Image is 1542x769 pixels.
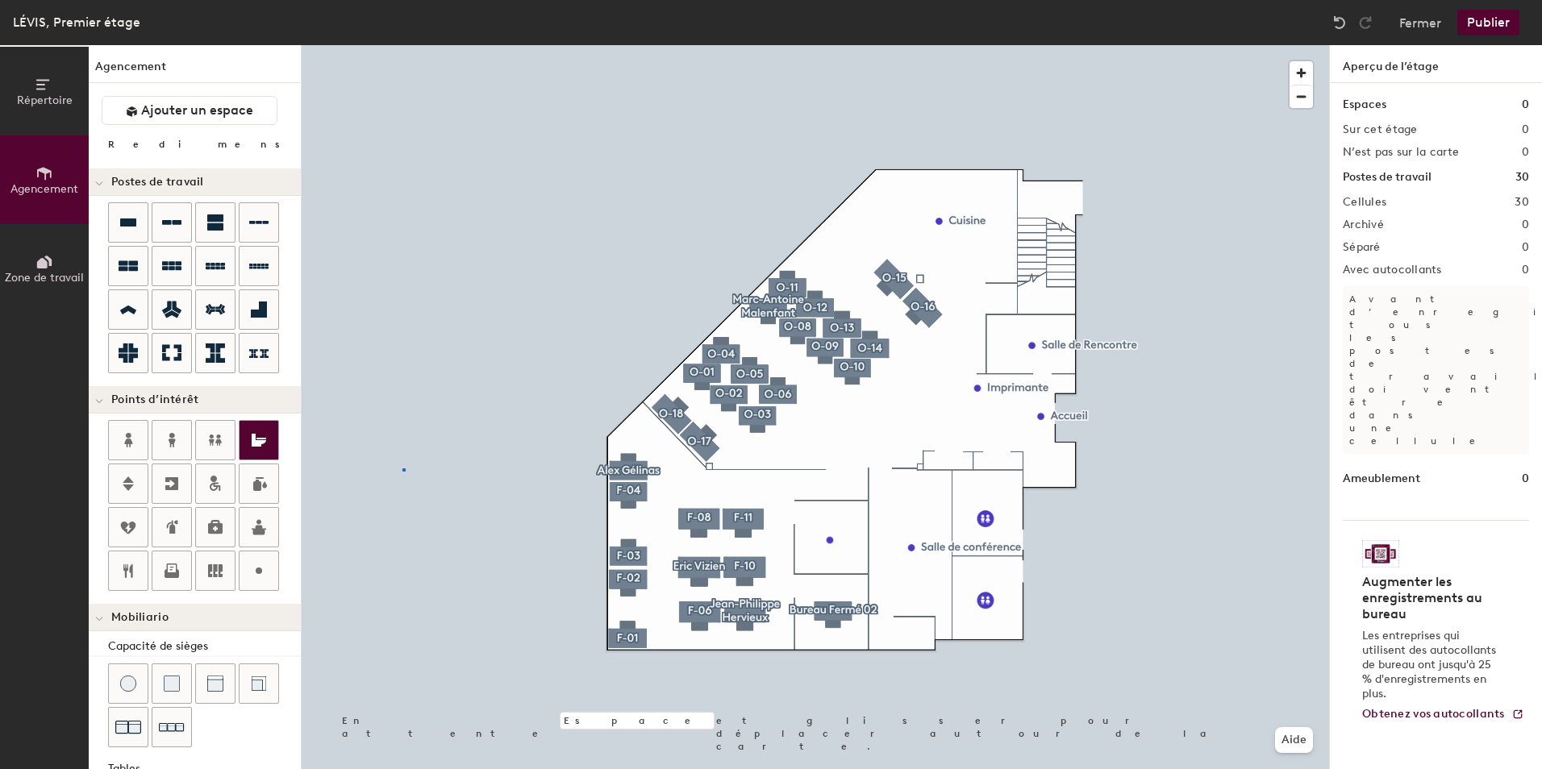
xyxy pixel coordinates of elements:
[1332,15,1348,31] img: Undo
[1343,470,1420,488] h1: Ameublement
[89,58,301,83] h1: Agencement
[195,663,235,704] button: Sofá (centro)
[1357,15,1373,31] img: Redo
[108,663,148,704] button: Tabouret
[1343,196,1386,209] h2: Cellules
[1515,168,1529,186] h1: 30
[102,96,277,125] button: Ajouter un espace
[1522,470,1529,488] h1: 0
[207,675,223,692] img: Sofá (centro)
[1522,146,1529,159] h2: 0
[111,393,198,406] span: Points d’intérêt
[1343,241,1381,254] h2: Séparé
[164,675,180,692] img: Coussin
[1522,218,1529,231] h2: 0
[1522,241,1529,254] h2: 0
[1343,218,1384,231] h2: Archivé
[152,663,192,704] button: Coussin
[159,715,185,740] img: Canapé (x3)
[1343,286,1529,454] p: Avant d’enregistrer, tous les postes de travail doivent être dans une cellule
[152,707,192,747] button: Canapé (x3)
[108,138,457,151] div: Redimensionner
[5,271,84,285] span: Zone de travail
[1343,168,1432,186] h1: Postes de travail
[1515,196,1529,209] h2: 30
[1343,264,1442,276] h2: Avec autocollants
[1362,707,1505,721] span: Obtenez vos autocollants
[1522,96,1529,114] h1: 0
[115,714,141,740] img: Canapé (x2)
[17,94,73,107] span: Répertoire
[108,707,148,747] button: Canapé (x2)
[1399,10,1441,35] button: Fermer
[1522,123,1529,136] h2: 0
[111,611,169,624] span: Mobiliario
[10,182,78,196] span: Agencement
[108,638,301,655] div: Capacité de sièges
[13,12,140,32] div: LÉVIS, Premier étage
[111,176,204,189] span: Postes de travail
[1457,10,1519,35] button: Publier
[1362,629,1500,701] p: Les entreprises qui utilisent des autocollants de bureau ont jusqu'à 25 % d'enregistrements en plus.
[120,675,136,692] img: Tabouret
[1362,708,1524,721] a: Obtenez vos autocollants
[251,675,267,692] img: Sofá (esquina)
[1522,264,1529,276] h2: 0
[1343,96,1386,114] h1: Espaces
[141,102,253,118] span: Ajouter un espace
[1275,727,1313,753] button: Aide
[1343,123,1418,136] h2: Sur cet étage
[1362,540,1399,567] img: Logo autocollant
[239,663,279,704] button: Sofá (esquina)
[1343,146,1459,159] h2: N’est pas sur la carte
[1330,45,1542,83] h1: Aperçu de l’étage
[1362,574,1500,622] h4: Augmenter les enregistrements au bureau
